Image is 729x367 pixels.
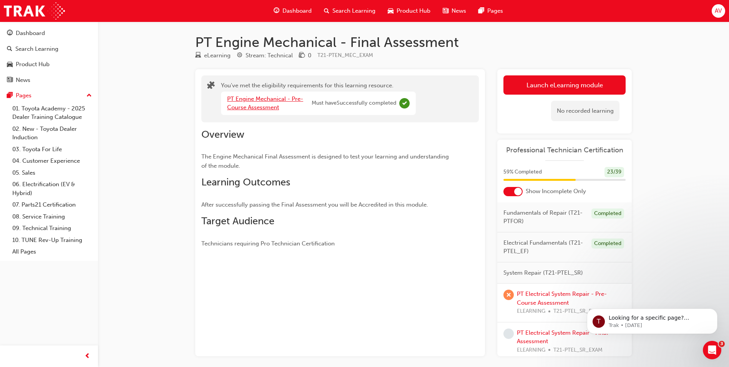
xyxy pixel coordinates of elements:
span: 59 % Completed [503,168,542,177]
a: Product Hub [3,57,95,72]
img: Trak [4,2,65,20]
span: puzzle-icon [207,82,215,91]
div: Stream [237,51,293,60]
div: Type [195,51,231,60]
div: News [16,76,30,85]
div: No recorded learning [551,101,619,121]
span: Complete [399,98,410,108]
a: Professional Technician Certification [503,146,626,155]
span: Overview [201,128,244,140]
span: search-icon [7,46,12,53]
span: target-icon [237,52,242,59]
span: learningResourceType_ELEARNING-icon [195,52,201,59]
span: prev-icon [85,352,90,361]
a: 05. Sales [9,167,95,179]
a: guage-iconDashboard [267,3,318,19]
span: news-icon [7,77,13,84]
button: Pages [3,88,95,103]
span: guage-icon [7,30,13,37]
a: 07. Parts21 Certification [9,199,95,211]
div: 23 / 39 [604,167,624,177]
span: Target Audience [201,215,274,227]
a: 08. Service Training [9,211,95,223]
span: learningRecordVerb_NONE-icon [503,329,514,339]
span: After successfully passing the Final Assessment you will be Accredited in this module. [201,201,428,208]
a: 02. New - Toyota Dealer Induction [9,123,95,143]
a: Search Learning [3,42,95,56]
span: car-icon [7,61,13,68]
span: search-icon [324,6,329,16]
a: 04. Customer Experience [9,155,95,167]
span: Product Hub [397,7,430,15]
a: news-iconNews [437,3,472,19]
span: AV [715,7,722,15]
a: PT Engine Mechanical - Pre-Course Assessment [227,95,303,111]
a: PT Electrical System Repair - Pre-Course Assessment [517,290,607,306]
button: DashboardSearch LearningProduct HubNews [3,25,95,88]
span: up-icon [86,91,92,101]
div: Dashboard [16,29,45,38]
span: Learning resource code [317,52,373,58]
div: You've met the eligibility requirements for this learning resource. [221,81,416,117]
a: 01. Toyota Academy - 2025 Dealer Training Catalogue [9,103,95,123]
span: ELEARNING [517,346,545,355]
div: Search Learning [15,45,58,53]
a: search-iconSearch Learning [318,3,382,19]
span: pages-icon [478,6,484,16]
div: 0 [308,51,311,60]
span: ELEARNING [517,307,545,316]
span: Show Incomplete Only [526,187,586,196]
a: pages-iconPages [472,3,509,19]
span: Technicians requiring Pro Technician Certification [201,240,335,247]
div: eLearning [204,51,231,60]
span: pages-icon [7,92,13,99]
span: car-icon [388,6,394,16]
span: guage-icon [274,6,279,16]
span: Fundamentals of Repair (T21-PTFOR) [503,209,585,226]
span: learningRecordVerb_FAIL-icon [503,290,514,300]
span: News [452,7,466,15]
a: 09. Technical Training [9,222,95,234]
div: Completed [591,209,624,219]
button: AV [712,4,725,18]
div: Product Hub [16,60,50,69]
span: Must have Successfully completed [312,99,396,108]
div: Pages [16,91,32,100]
span: Dashboard [282,7,312,15]
span: money-icon [299,52,305,59]
span: T21-PTEL_SR_PRE_EXAM [553,307,615,316]
span: Electrical Fundamentals (T21-PTEL_EF) [503,239,585,256]
div: Stream: Technical [246,51,293,60]
span: Learning Outcomes [201,176,290,188]
span: The Engine Mechanical Final Assessment is designed to test your learning and understanding of the... [201,153,450,169]
a: car-iconProduct Hub [382,3,437,19]
span: Search Learning [332,7,375,15]
a: 06. Electrification (EV & Hybrid) [9,178,95,199]
span: Pages [487,7,503,15]
span: news-icon [443,6,448,16]
div: Completed [591,239,624,249]
h1: PT Engine Mechanical - Final Assessment [195,34,632,51]
span: T21-PTEL_SR_EXAM [553,346,603,355]
a: News [3,73,95,87]
a: All Pages [9,246,95,258]
span: 3 [719,341,725,347]
a: 10. TUNE Rev-Up Training [9,234,95,246]
iframe: Intercom live chat [703,341,721,359]
div: Price [299,51,311,60]
a: Dashboard [3,26,95,40]
a: 03. Toyota For Life [9,143,95,155]
span: System Repair (T21-PTEL_SR) [503,269,583,277]
iframe: Intercom notifications message [575,292,729,346]
a: PT Electrical System Repair - Final Assessment [517,329,608,345]
a: Launch eLearning module [503,75,626,95]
